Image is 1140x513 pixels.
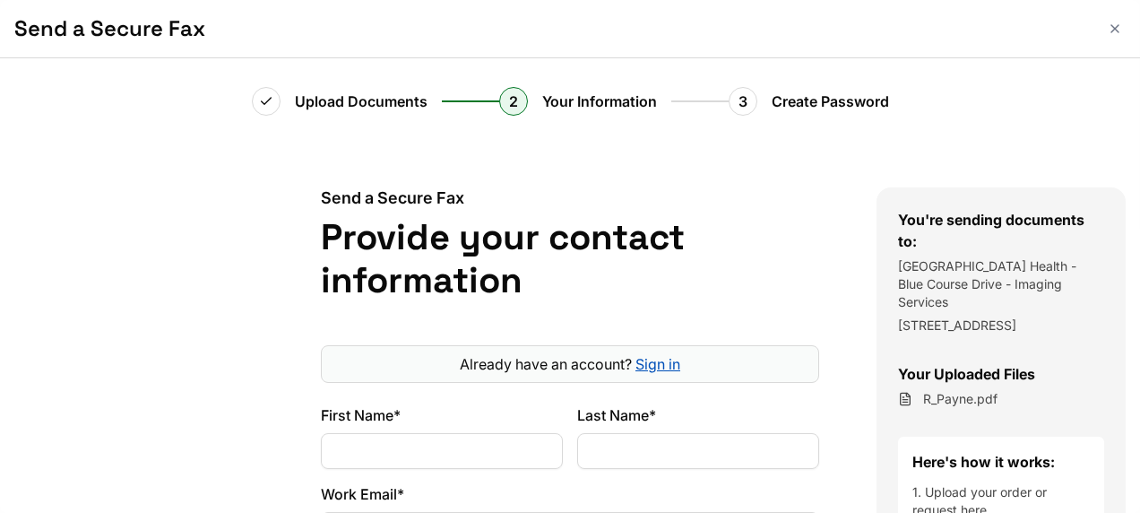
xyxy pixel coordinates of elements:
h4: Here's how it works: [912,451,1090,473]
div: 2 [499,87,528,116]
span: Upload Documents [295,91,427,112]
label: First Name* [321,404,563,426]
h3: Your Uploaded Files [898,363,1104,385]
h1: Send a Secure Fax [14,14,1090,43]
a: Sign in [635,355,680,373]
label: Last Name* [577,404,819,426]
label: Work Email* [321,483,819,505]
span: R_Payne.pdf [923,390,997,408]
p: Already have an account? [329,353,811,375]
span: Create Password [772,91,889,112]
p: [STREET_ADDRESS] [898,317,1104,335]
span: Your Information [542,91,657,112]
h3: You're sending documents to: [898,209,1104,252]
h2: Send a Secure Fax [321,187,819,209]
h1: Provide your contact information [321,216,819,302]
div: 3 [729,87,757,116]
button: Close [1104,18,1126,39]
p: [GEOGRAPHIC_DATA] Health - Blue Course Drive - Imaging Services [898,257,1104,311]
